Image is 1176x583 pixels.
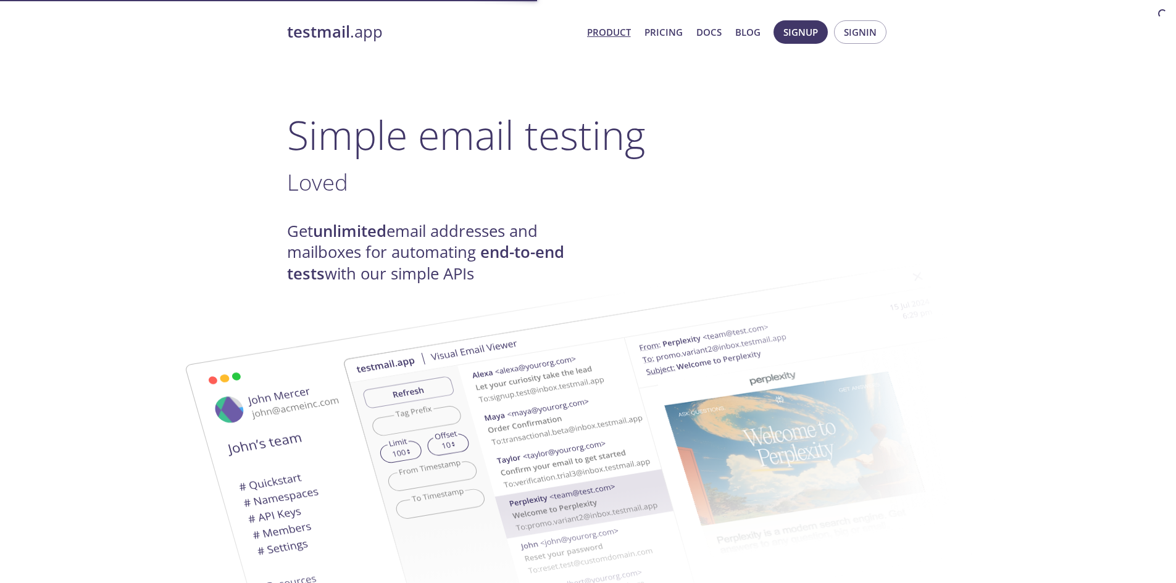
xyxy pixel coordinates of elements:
[287,241,564,284] strong: end-to-end tests
[287,21,350,43] strong: testmail
[287,167,348,197] span: Loved
[313,220,386,242] strong: unlimited
[287,111,890,159] h1: Simple email testing
[696,24,722,40] a: Docs
[644,24,683,40] a: Pricing
[783,24,818,40] span: Signup
[735,24,761,40] a: Blog
[834,20,886,44] button: Signin
[587,24,631,40] a: Product
[774,20,828,44] button: Signup
[844,24,877,40] span: Signin
[287,221,588,284] h4: Get email addresses and mailboxes for automating with our simple APIs
[287,22,577,43] a: testmail.app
